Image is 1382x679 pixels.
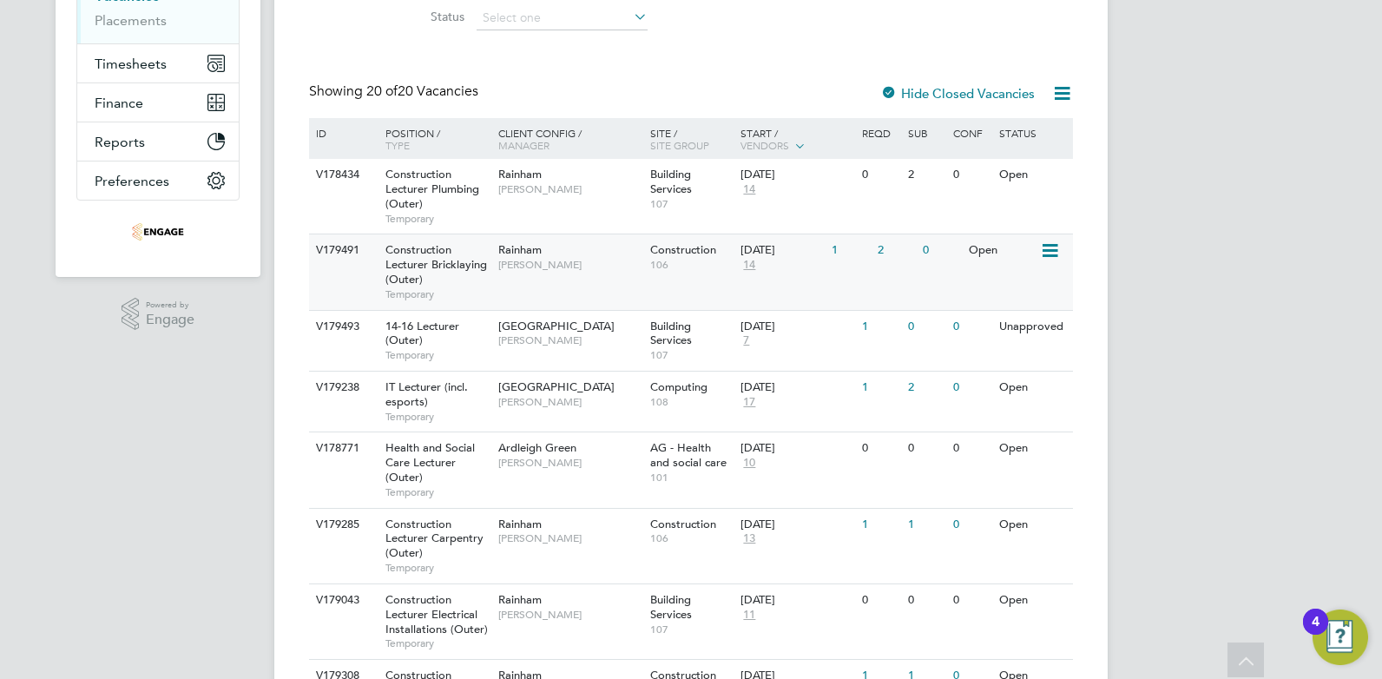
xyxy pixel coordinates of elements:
span: Site Group [650,138,709,152]
a: Powered byEngage [122,298,195,331]
span: Vendors [740,138,789,152]
div: 2 [904,372,949,404]
span: [PERSON_NAME] [498,608,642,622]
span: 20 of [366,82,398,100]
div: Position / [372,118,494,160]
span: 13 [740,531,758,546]
div: [DATE] [740,243,823,258]
div: 2 [873,234,918,267]
div: Open [995,584,1070,616]
div: [DATE] [740,593,853,608]
span: 7 [740,333,752,348]
label: Hide Closed Vacancies [880,85,1035,102]
span: Type [385,138,410,152]
span: 11 [740,608,758,623]
div: [DATE] [740,441,853,456]
div: Open [995,372,1070,404]
div: 0 [918,234,964,267]
div: 0 [949,159,994,191]
div: Reqd [858,118,903,148]
span: 107 [650,197,733,211]
div: V179285 [312,509,372,541]
div: 0 [904,584,949,616]
span: Engage [146,313,194,327]
span: Temporary [385,212,490,226]
div: 0 [949,509,994,541]
div: V179043 [312,584,372,616]
span: Temporary [385,636,490,650]
span: Finance [95,95,143,111]
div: [DATE] [740,517,853,532]
span: Temporary [385,287,490,301]
span: Construction Lecturer Bricklaying (Outer) [385,242,487,287]
span: Temporary [385,348,490,362]
span: Building Services [650,167,692,196]
div: Conf [949,118,994,148]
div: 1 [858,509,903,541]
span: [PERSON_NAME] [498,333,642,347]
button: Reports [77,122,239,161]
a: Go to home page [76,218,240,246]
span: [GEOGRAPHIC_DATA] [498,319,615,333]
span: Construction Lecturer Electrical Installations (Outer) [385,592,488,636]
span: Rainham [498,167,542,181]
input: Select one [477,6,648,30]
div: Unapproved [995,311,1070,343]
div: 1 [858,311,903,343]
button: Open Resource Center, 4 new notifications [1313,610,1368,665]
div: V178771 [312,432,372,465]
div: Open [995,432,1070,465]
div: Client Config / [494,118,646,160]
div: 0 [904,432,949,465]
span: 101 [650,471,733,485]
div: Open [964,234,1040,267]
span: Building Services [650,592,692,622]
div: Showing [309,82,482,101]
div: [DATE] [740,168,853,182]
span: Preferences [95,173,169,189]
span: 108 [650,395,733,409]
span: Powered by [146,298,194,313]
span: Rainham [498,592,542,607]
label: Status [365,9,464,24]
span: [GEOGRAPHIC_DATA] [498,379,615,394]
div: 1 [858,372,903,404]
span: 10 [740,456,758,471]
span: Timesheets [95,56,167,72]
div: 1 [904,509,949,541]
div: ID [312,118,372,148]
span: Rainham [498,242,542,257]
span: AG - Health and social care [650,440,727,470]
span: Reports [95,134,145,150]
img: omniapeople-logo-retina.png [132,218,184,246]
span: 107 [650,348,733,362]
span: [PERSON_NAME] [498,395,642,409]
div: 0 [949,311,994,343]
span: 14-16 Lecturer (Outer) [385,319,459,348]
span: Temporary [385,561,490,575]
span: 106 [650,258,733,272]
div: V179491 [312,234,372,267]
div: 4 [1312,622,1319,644]
div: Status [995,118,1070,148]
div: 1 [827,234,872,267]
span: Rainham [498,517,542,531]
div: Start / [736,118,858,162]
span: Ardleigh Green [498,440,576,455]
div: 0 [949,584,994,616]
span: 106 [650,531,733,545]
span: 20 Vacancies [366,82,478,100]
div: 0 [949,372,994,404]
div: Open [995,509,1070,541]
span: Building Services [650,319,692,348]
div: 0 [858,584,903,616]
button: Timesheets [77,44,239,82]
button: Finance [77,83,239,122]
span: Temporary [385,485,490,499]
div: 0 [858,159,903,191]
span: IT Lecturer (incl. esports) [385,379,468,409]
span: [PERSON_NAME] [498,456,642,470]
span: Health and Social Care Lecturer (Outer) [385,440,475,485]
div: V178434 [312,159,372,191]
div: Open [995,159,1070,191]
